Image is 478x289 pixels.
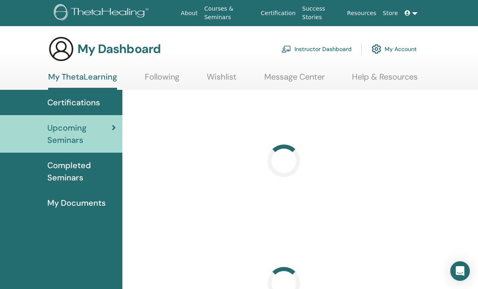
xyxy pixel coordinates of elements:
a: Store [380,6,401,21]
img: logo.png [54,4,151,22]
h3: My Dashboard [77,42,161,56]
img: chalkboard-teacher.svg [281,45,291,53]
span: Certifications [47,96,100,109]
a: About [177,6,201,21]
a: Certification [257,6,299,21]
a: Success Stories [299,1,344,25]
a: Following [145,72,179,88]
span: My Documents [47,197,106,209]
a: Instructor Dashboard [281,40,352,58]
a: Resources [344,6,380,21]
span: Upcoming Seminars [47,122,112,146]
a: Wishlist [207,72,237,88]
a: My Account [372,40,417,58]
span: Completed Seminars [47,159,116,184]
img: generic-user-icon.jpg [48,36,74,62]
a: Message Center [264,72,325,88]
a: My ThetaLearning [48,72,117,90]
div: Open Intercom Messenger [450,261,470,281]
a: Help & Resources [352,72,418,88]
a: Courses & Seminars [201,1,258,25]
img: cog.svg [372,42,381,56]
